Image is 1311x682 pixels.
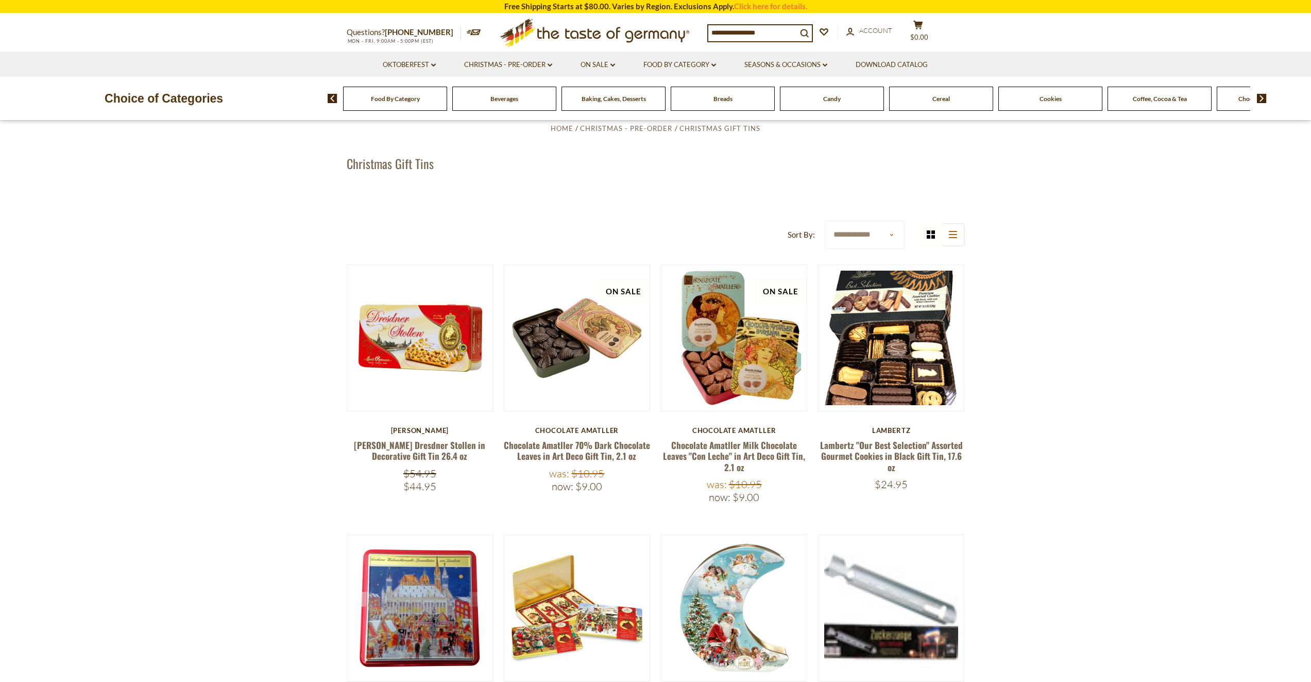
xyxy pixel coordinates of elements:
[504,426,651,435] div: Chocolate Amatller
[347,38,434,44] span: MON - FRI, 9:00AM - 5:00PM (EST)
[504,535,650,681] img: Heidel "Christmas Nostalgia" Chocolate Deco Tin, 4.2 oz
[1257,94,1267,103] img: next arrow
[580,124,672,132] a: Christmas - PRE-ORDER
[385,27,453,37] a: [PHONE_NUMBER]
[504,265,650,411] img: Chocolate Amatller 70% Dark Chocolate Leaves in Art Deco Gift Tin, 2.1 oz
[549,467,569,480] label: Was:
[347,156,434,171] h1: Christmas Gift Tins
[328,94,337,103] img: previous arrow
[582,95,646,103] a: Baking, Cakes, Desserts
[643,59,716,71] a: Food By Category
[1238,95,1300,103] a: Chocolate & Marzipan
[661,265,807,411] img: Chocolate Amatller Milk Chocolate Leaves "Con Leche" in Art Deco Gift Tin, 2.1 oz
[1040,95,1062,103] a: Cookies
[733,491,759,504] span: $9.00
[354,439,485,462] a: [PERSON_NAME] Dresdner Stollen in Decorative Gift Tin 26.4 oz
[347,26,461,39] p: Questions?
[575,480,602,493] span: $9.00
[581,59,615,71] a: On Sale
[347,535,493,681] img: Lambertz "Christmas Market" Premium Cookie and Gingerbread Tin
[903,20,934,46] button: $0.00
[504,439,650,462] a: Chocolate Amatller 70% Dark Chocolate Leaves in Art Deco Gift Tin, 2.1 oz
[552,480,573,493] label: Now:
[347,265,493,411] img: Emil Reimann Dresdner Stollen in Decorative Gift Tin 26.4 oz
[1133,95,1187,103] a: Coffee, Cocoa & Tea
[707,478,727,491] label: Was:
[859,26,892,35] span: Account
[818,426,965,435] div: Lambertz
[709,491,730,504] label: Now:
[490,95,518,103] a: Beverages
[734,2,807,11] a: Click here for details.
[788,228,815,241] label: Sort By:
[819,265,964,411] img: Lambertz "Our Best Selection" Assorted Gourmet Cookies in Black Gift Tin, 17.6 oz
[551,124,573,132] a: Home
[910,33,928,41] span: $0.00
[464,59,552,71] a: Christmas - PRE-ORDER
[856,59,928,71] a: Download Catalog
[820,439,963,474] a: Lambertz "Our Best Selection" Assorted Gourmet Cookies in Black Gift Tin, 17.6 oz
[663,439,805,474] a: Chocolate Amatller Milk Chocolate Leaves "Con Leche" in Art Deco Gift Tin, 2.1 oz
[347,426,493,435] div: [PERSON_NAME]
[383,59,436,71] a: Oktoberfest
[371,95,420,103] a: Food By Category
[744,59,827,71] a: Seasons & Occasions
[661,535,807,681] img: Heidel "Christmas Angels" Moon Tin with Chocolate Pralines, 3 oz
[571,467,604,480] span: $10.95
[875,478,908,491] span: $24.95
[403,467,436,480] span: $54.95
[713,95,733,103] a: Breads
[932,95,950,103] a: Cereal
[819,535,964,681] img: The Taste of Germany Sugar Cone Holder for Fire Tong Punch
[661,426,808,435] div: Chocolate Amatller
[846,25,892,37] a: Account
[679,124,760,132] a: Christmas Gift Tins
[729,478,762,491] span: $10.95
[403,480,436,493] span: $44.95
[823,95,841,103] a: Candy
